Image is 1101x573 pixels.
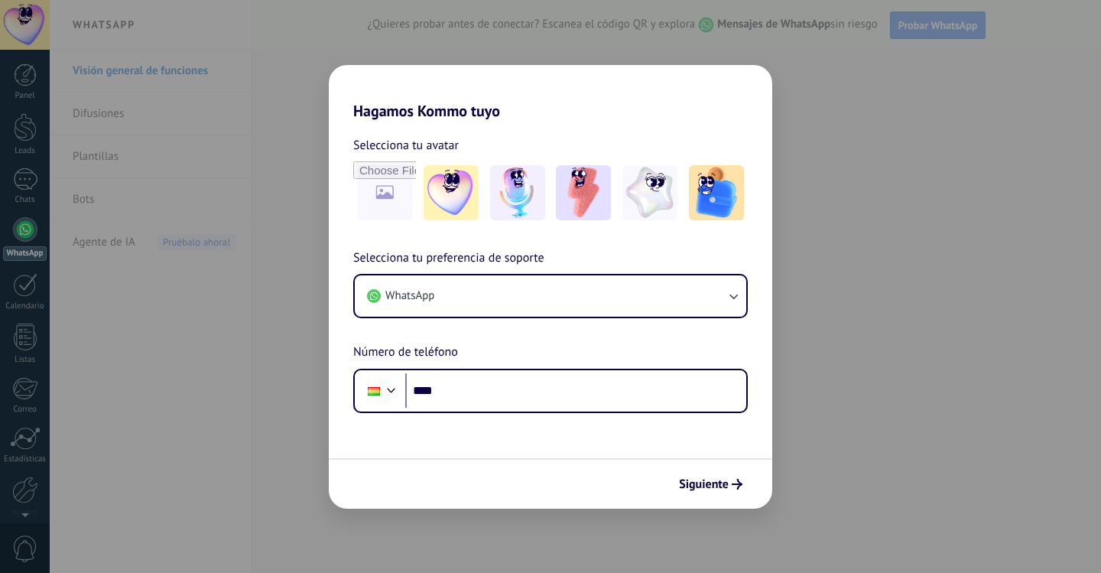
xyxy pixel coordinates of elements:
[622,165,677,220] img: -4.jpeg
[424,165,479,220] img: -1.jpeg
[385,288,434,304] span: WhatsApp
[359,375,388,407] div: Bolivia: + 591
[679,479,729,490] span: Siguiente
[353,343,458,363] span: Número de teléfono
[490,165,545,220] img: -2.jpeg
[556,165,611,220] img: -3.jpeg
[353,135,459,155] span: Selecciona tu avatar
[355,275,746,317] button: WhatsApp
[329,65,772,120] h2: Hagamos Kommo tuyo
[689,165,744,220] img: -5.jpeg
[353,249,544,269] span: Selecciona tu preferencia de soporte
[672,471,749,497] button: Siguiente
